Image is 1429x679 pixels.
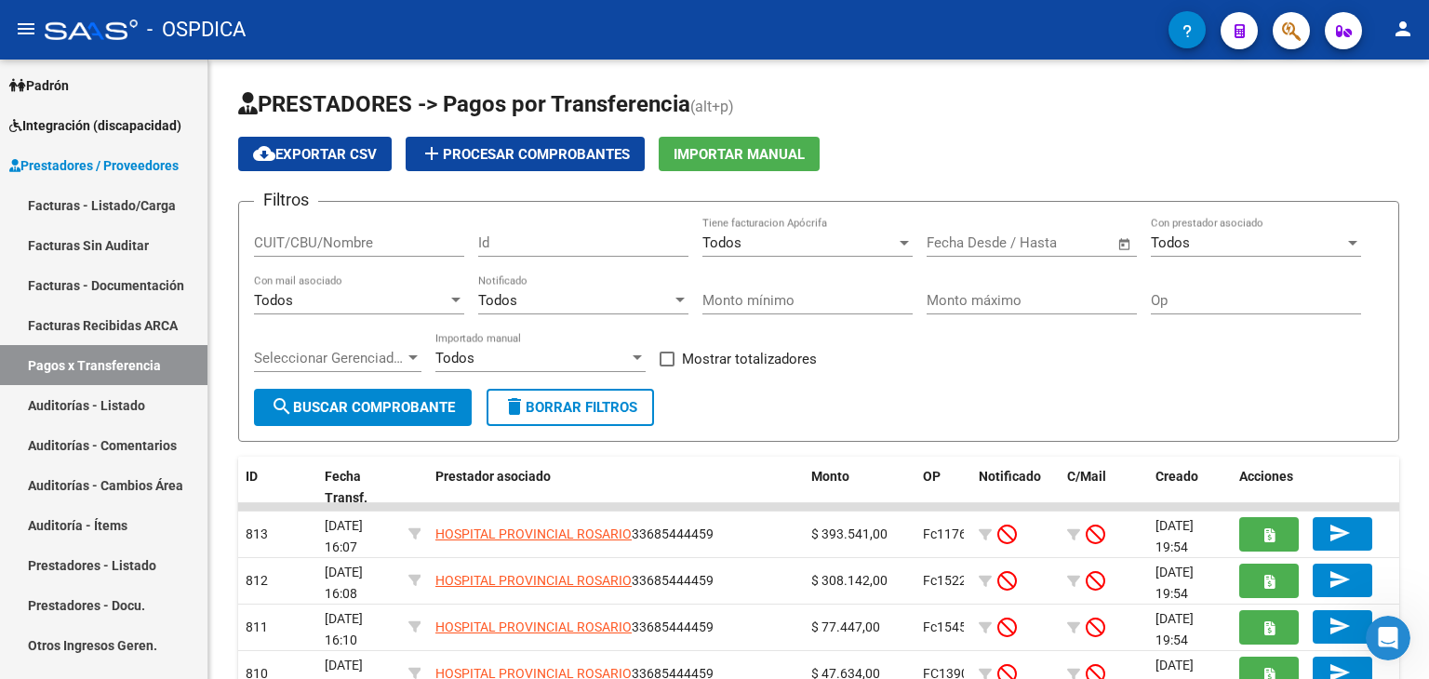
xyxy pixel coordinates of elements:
span: Acciones [1239,469,1293,484]
iframe: Intercom live chat [1366,616,1410,660]
button: Exportar CSV [238,137,392,171]
span: $ 77.447,00 [811,619,880,634]
span: $ 393.541,00 [811,526,888,541]
h1: Soporte [90,9,148,23]
span: C/Mail [1067,469,1106,484]
p: Activo [90,23,127,42]
span: [DATE] 16:08 [325,565,363,601]
span: [DATE] 16:10 [325,611,363,647]
div: ​✅ Mantenerte al día con tus presentaciones ✅ Tener tu agenda organizada para anticipar cada pres... [38,322,334,523]
mat-icon: search [271,395,293,418]
span: ID [246,469,258,484]
mat-icon: add [421,142,443,165]
span: Fc1545 [923,619,967,634]
span: [DATE] 19:54 [1155,611,1194,647]
span: Monto [811,469,849,484]
span: Notificado [979,469,1041,484]
datatable-header-cell: Prestador asociado [428,457,804,518]
span: Todos [1151,234,1190,251]
span: Todos [702,234,741,251]
span: OP [923,469,941,484]
span: Integración (discapacidad) [9,115,181,136]
div: Profile image for Soporte [38,98,68,127]
mat-icon: send [1329,615,1351,637]
datatable-header-cell: Acciones [1232,457,1399,518]
button: Open calendar [1115,233,1136,255]
span: Seleccionar Gerenciador [254,350,405,366]
input: Fecha inicio [927,234,1002,251]
span: [DATE] 16:07 [325,518,363,554]
span: Todos [254,292,293,309]
h3: Filtros [254,187,318,213]
span: Todos [435,350,474,366]
button: Inicio [291,7,327,43]
span: 33685444459 [435,526,714,541]
datatable-header-cell: OP [915,457,971,518]
span: Mostrar totalizadores [682,348,817,370]
span: Padrón [9,75,69,96]
span: HOSPITAL PROVINCIAL ROSARIO [435,573,632,588]
mat-icon: delete [503,395,526,418]
datatable-header-cell: Creado [1148,457,1232,518]
div: Cerrar [327,7,360,41]
span: Ir al Calendario [130,287,243,302]
span: Prestadores / Proveedores [9,155,179,176]
span: 33685444459 [435,573,714,588]
datatable-header-cell: ID [238,457,317,518]
span: - OSPDICA [147,9,246,50]
div: Profile image for Soporte [53,10,83,40]
span: HOSPITAL PROVINCIAL ROSARIO [435,619,632,634]
div: Soporte dice… [15,74,357,567]
b: Inicio → Calendario SSS [38,253,208,268]
datatable-header-cell: Notificado [971,457,1060,518]
span: Creado [1155,469,1198,484]
span: 812 [246,573,268,588]
mat-icon: cloud_download [253,142,275,165]
button: Buscar Comprobante [254,389,472,426]
span: Procesar Comprobantes [421,146,630,163]
span: Borrar Filtros [503,399,637,416]
span: [DATE] 19:54 [1155,565,1194,601]
span: 33685444459 [435,619,714,634]
span: Fc1522 [923,573,967,588]
div: ​📅 ¡Llegó el nuevo ! ​ Tené todas tus fechas y gestiones en un solo lugar. Ingresá en el menú lat... [38,142,334,270]
span: Soporte [83,105,130,119]
datatable-header-cell: C/Mail [1060,457,1148,518]
span: 811 [246,619,268,634]
span: 813 [246,526,268,541]
span: Buscar Comprobante [271,399,455,416]
datatable-header-cell: Monto [804,457,915,518]
span: HOSPITAL PROVINCIAL ROSARIO [435,526,632,541]
button: Procesar Comprobantes [406,137,645,171]
span: Prestador asociado [435,469,551,484]
span: [DATE] 19:54 [1155,518,1194,554]
mat-icon: send [1329,522,1351,544]
a: Ir al Calendario [93,279,280,313]
span: Exportar CSV [253,146,377,163]
button: go back [12,7,47,43]
button: Borrar Filtros [487,389,654,426]
b: Con esta herramientas vas a poder: [38,340,300,355]
button: Importar Manual [659,137,820,171]
span: Importar Manual [674,146,805,163]
span: Fc1176 [923,526,967,541]
span: (alt+p) [690,98,734,115]
mat-icon: send [1329,568,1351,591]
span: Todos [478,292,517,309]
mat-icon: menu [15,18,37,40]
span: $ 308.142,00 [811,573,888,588]
mat-icon: person [1392,18,1414,40]
datatable-header-cell: Fecha Transf. [317,457,401,518]
span: Fecha Transf. [325,469,367,505]
span: PRESTADORES -> Pagos por Transferencia [238,91,690,117]
input: Fecha fin [1019,234,1109,251]
b: Calendario de Presentaciones de la SSS [38,143,260,177]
